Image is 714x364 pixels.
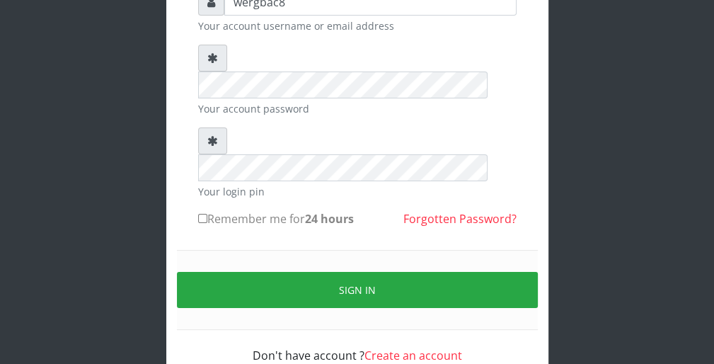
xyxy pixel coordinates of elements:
button: Sign in [177,272,538,308]
a: Create an account [364,348,462,363]
input: Remember me for24 hours [198,214,207,223]
small: Your account password [198,101,517,116]
b: 24 hours [305,211,354,227]
a: Forgotten Password? [403,211,517,227]
div: Don't have account ? [198,330,517,364]
small: Your account username or email address [198,18,517,33]
label: Remember me for [198,210,354,227]
small: Your login pin [198,184,517,199]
